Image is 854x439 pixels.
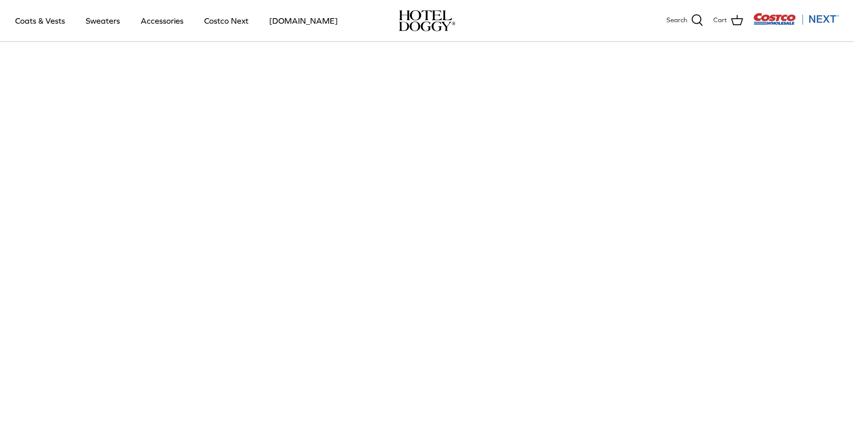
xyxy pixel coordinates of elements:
a: Visit Costco Next [753,19,839,27]
span: Cart [713,15,727,26]
a: [DOMAIN_NAME] [260,4,347,38]
a: Cart [713,14,743,27]
a: Search [666,14,703,27]
a: hoteldoggy.com hoteldoggycom [399,10,455,31]
img: hoteldoggycom [399,10,455,31]
a: Coats & Vests [6,4,74,38]
span: Search [666,15,687,26]
a: Sweaters [77,4,129,38]
img: Costco Next [753,13,839,25]
a: Costco Next [195,4,258,38]
a: Accessories [132,4,193,38]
